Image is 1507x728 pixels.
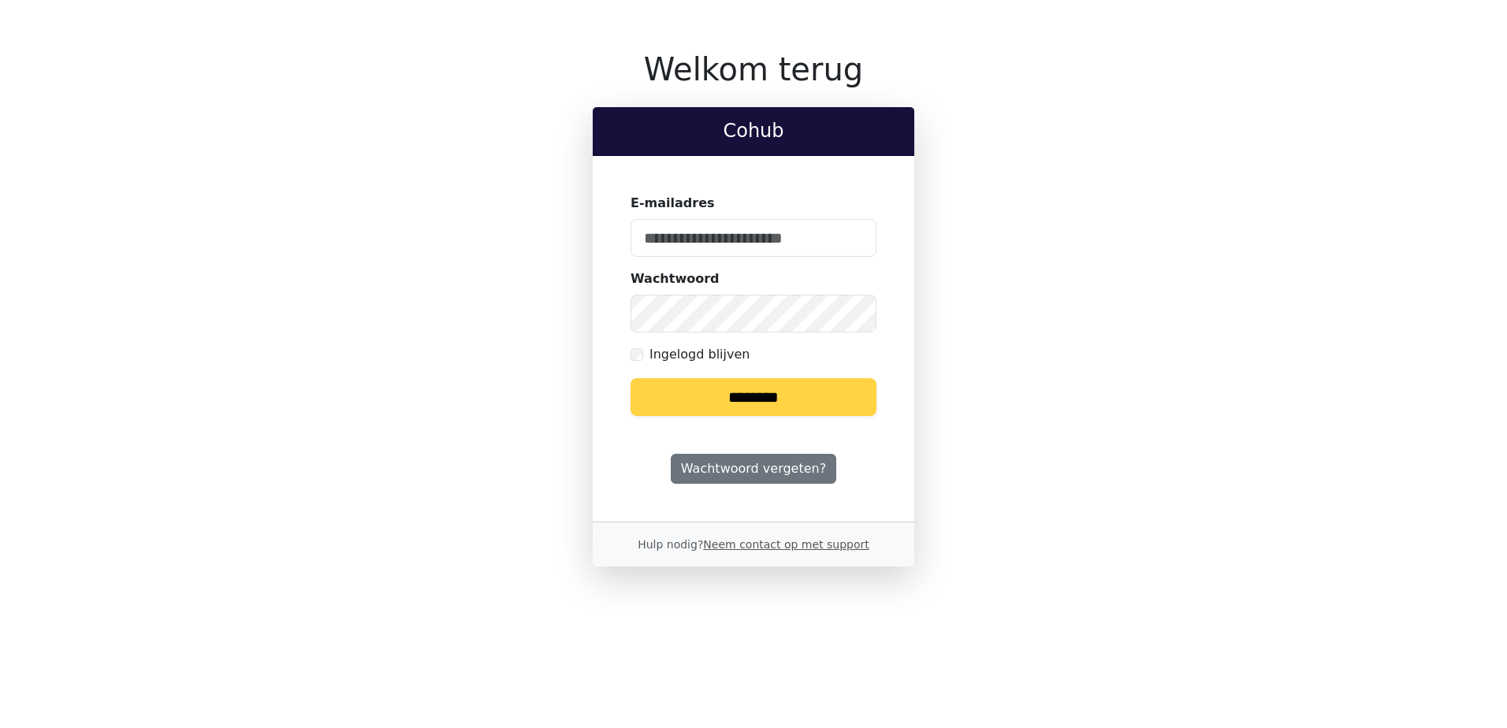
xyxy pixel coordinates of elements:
label: Ingelogd blijven [649,345,750,364]
h1: Welkom terug [593,50,914,88]
h2: Cohub [605,120,902,143]
small: Hulp nodig? [638,538,869,551]
label: E-mailadres [631,194,715,213]
label: Wachtwoord [631,269,720,288]
a: Wachtwoord vergeten? [671,454,836,484]
a: Neem contact op met support [703,538,869,551]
